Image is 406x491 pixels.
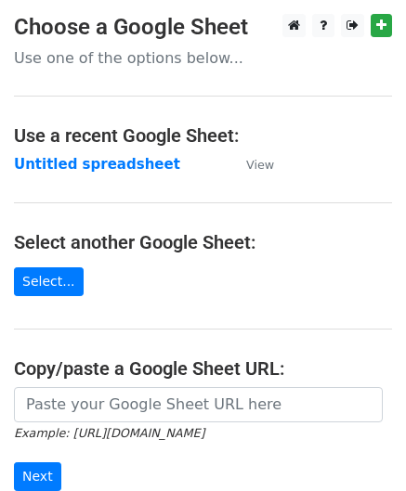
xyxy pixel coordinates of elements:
input: Next [14,462,61,491]
h4: Use a recent Google Sheet: [14,124,392,147]
a: Untitled spreadsheet [14,156,180,173]
h4: Copy/paste a Google Sheet URL: [14,357,392,380]
small: View [246,158,274,172]
h4: Select another Google Sheet: [14,231,392,253]
a: Select... [14,267,84,296]
small: Example: [URL][DOMAIN_NAME] [14,426,204,440]
input: Paste your Google Sheet URL here [14,387,383,422]
h3: Choose a Google Sheet [14,14,392,41]
a: View [228,156,274,173]
p: Use one of the options below... [14,48,392,68]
